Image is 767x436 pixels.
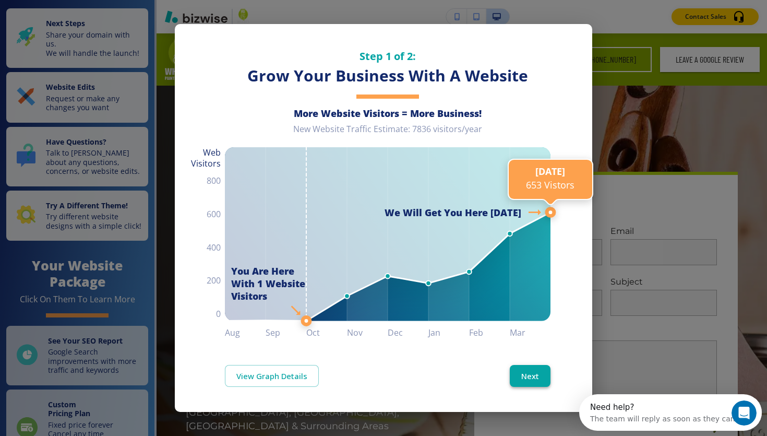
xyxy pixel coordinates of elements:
a: View Graph Details [225,365,319,387]
h6: Jan [428,325,469,340]
h6: Oct [306,325,347,340]
h6: Nov [347,325,388,340]
iframe: Intercom live chat discovery launcher [579,394,762,431]
h6: Aug [225,325,266,340]
div: The team will reply as soon as they can [11,17,156,28]
h6: Dec [388,325,428,340]
h3: Grow Your Business With A Website [225,65,550,87]
div: Need help? [11,9,156,17]
h5: Step 1 of 2: [225,49,550,63]
div: Open Intercom Messenger [4,4,187,33]
h6: More Website Visitors = More Business! [225,107,550,120]
div: New Website Traffic Estimate: 7836 visitors/year [225,124,550,143]
h6: Feb [469,325,510,340]
button: Next [510,365,550,387]
h6: Sep [266,325,306,340]
iframe: Intercom live chat [732,400,757,426]
h6: Mar [510,325,550,340]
